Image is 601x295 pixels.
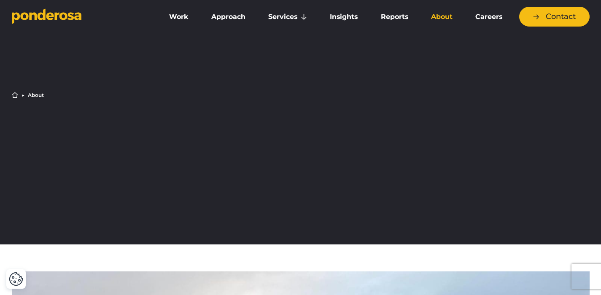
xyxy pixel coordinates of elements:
a: Services [259,8,317,26]
a: Insights [320,8,367,26]
a: Home [12,92,18,98]
a: Go to homepage [12,8,147,25]
button: Cookie Settings [9,272,23,286]
a: About [421,8,462,26]
a: Contact [519,7,590,27]
img: Revisit consent button [9,272,23,286]
a: Approach [202,8,255,26]
li: About [28,93,44,98]
li: ▶︎ [22,93,24,98]
a: Careers [466,8,512,26]
a: Work [159,8,198,26]
a: Reports [371,8,418,26]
